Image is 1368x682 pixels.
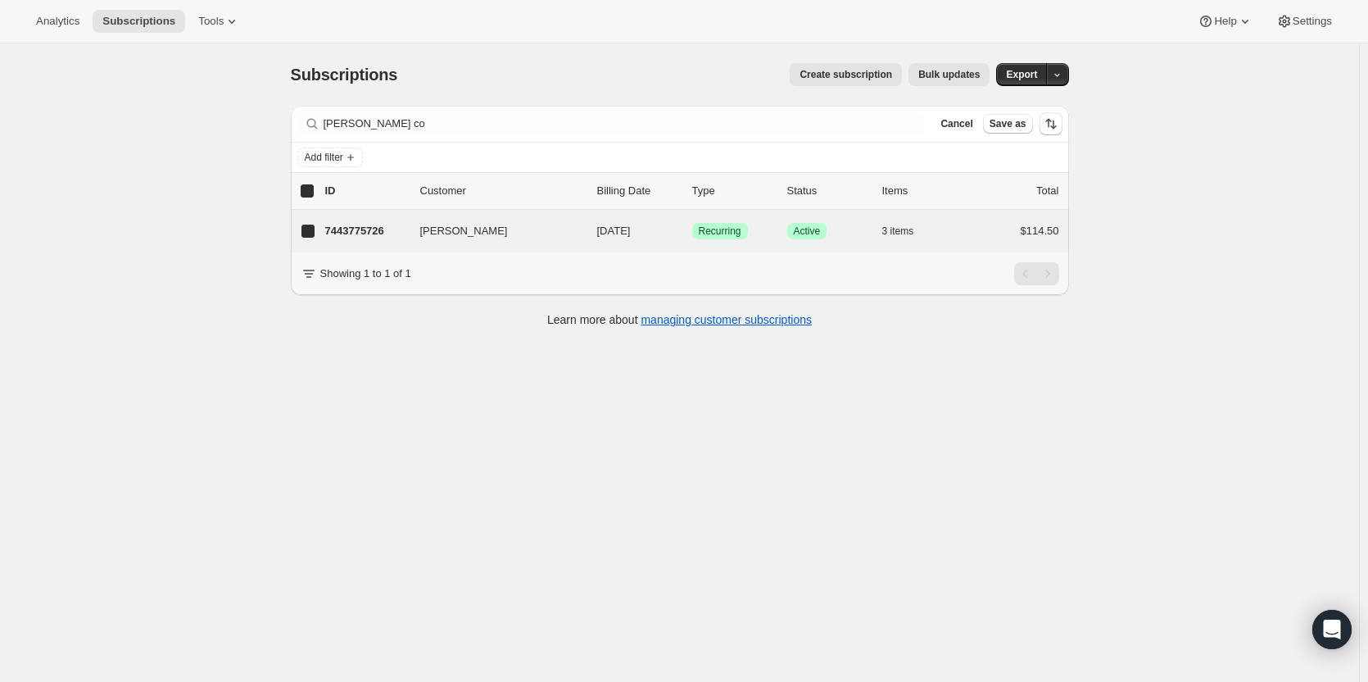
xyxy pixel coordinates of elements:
[800,68,892,81] span: Create subscription
[198,15,224,28] span: Tools
[325,220,1059,243] div: 7443775726[PERSON_NAME][DATE]SuccessRecurringSuccessActive3 items$114.50
[1014,262,1059,285] nav: Pagination
[983,114,1033,134] button: Save as
[36,15,79,28] span: Analytics
[990,117,1026,130] span: Save as
[918,68,980,81] span: Bulk updates
[325,223,407,239] p: 7443775726
[1293,15,1332,28] span: Settings
[305,151,343,164] span: Add filter
[1266,10,1342,33] button: Settings
[547,311,812,328] p: Learn more about
[908,63,990,86] button: Bulk updates
[188,10,250,33] button: Tools
[26,10,89,33] button: Analytics
[1036,183,1058,199] p: Total
[1021,225,1059,237] span: $114.50
[882,225,914,238] span: 3 items
[420,183,584,199] p: Customer
[291,66,398,84] span: Subscriptions
[420,223,508,239] span: [PERSON_NAME]
[325,183,1059,199] div: IDCustomerBilling DateTypeStatusItemsTotal
[996,63,1047,86] button: Export
[1040,112,1062,135] button: Sort the results
[882,220,932,243] button: 3 items
[93,10,185,33] button: Subscriptions
[1188,10,1262,33] button: Help
[934,114,979,134] button: Cancel
[597,225,631,237] span: [DATE]
[940,117,972,130] span: Cancel
[882,183,964,199] div: Items
[1312,610,1352,649] div: Open Intercom Messenger
[410,218,574,244] button: [PERSON_NAME]
[320,266,411,282] p: Showing 1 to 1 of 1
[790,63,902,86] button: Create subscription
[324,112,925,135] input: Filter subscribers
[787,183,869,199] p: Status
[325,183,407,199] p: ID
[699,225,741,238] span: Recurring
[102,15,175,28] span: Subscriptions
[794,225,821,238] span: Active
[692,183,774,199] div: Type
[297,148,363,167] button: Add filter
[641,313,812,326] a: managing customer subscriptions
[597,183,679,199] p: Billing Date
[1006,68,1037,81] span: Export
[1214,15,1236,28] span: Help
